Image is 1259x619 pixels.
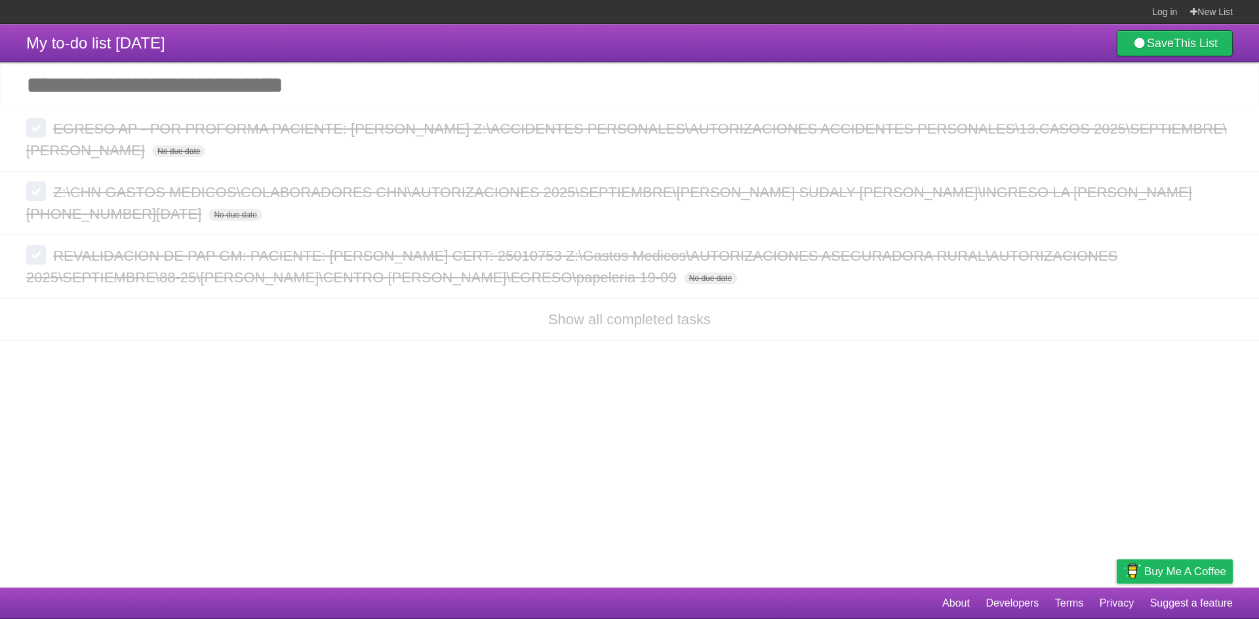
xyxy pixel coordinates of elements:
[1123,560,1141,582] img: Buy me a coffee
[26,118,46,138] label: Done
[26,184,1192,222] span: Z:\CHN GASTOS MEDICOS\COLABORADORES CHN\AUTORIZACIONES 2025\SEPTIEMBRE\[PERSON_NAME] SUDALY [PERS...
[26,245,46,265] label: Done
[1174,37,1218,50] b: This List
[26,121,1227,159] span: EGRESO AP - POR PROFORMA PACIENTE: [PERSON_NAME] Z:\ACCIDENTES PERSONALES\AUTORIZACIONES ACCIDENT...
[986,591,1039,616] a: Developers
[209,209,262,221] span: No due date
[26,248,1117,286] span: REVALIDACION DE PAP GM: PACIENTE: [PERSON_NAME] CERT: 25010753 Z:\Gastos Medicos\AUTORIZACIONES A...
[1117,559,1233,584] a: Buy me a coffee
[1117,30,1233,56] a: SaveThis List
[1150,591,1233,616] a: Suggest a feature
[548,311,711,328] a: Show all completed tasks
[684,272,737,284] span: No due date
[26,34,165,52] span: My to-do list [DATE]
[152,145,205,157] span: No due date
[942,591,970,616] a: About
[1100,591,1134,616] a: Privacy
[1144,560,1226,583] span: Buy me a coffee
[1055,591,1084,616] a: Terms
[26,181,46,201] label: Done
